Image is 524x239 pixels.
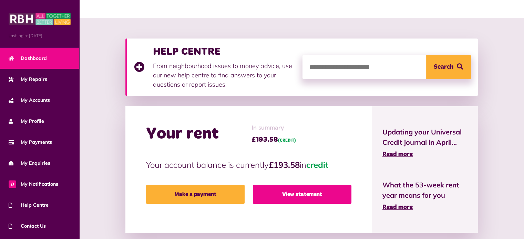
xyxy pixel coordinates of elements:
[9,33,71,39] span: Last login: [DATE]
[146,159,351,171] p: Your account balance is currently in
[9,181,58,188] span: My Notifications
[9,76,47,83] span: My Repairs
[253,185,351,204] a: View statement
[306,160,328,170] span: credit
[9,118,44,125] span: My Profile
[382,127,468,159] a: Updating your Universal Credit journal in April... Read more
[9,160,50,167] span: My Enquiries
[382,204,413,210] span: Read more
[426,55,471,79] button: Search
[382,151,413,157] span: Read more
[278,139,296,143] span: (CREDIT)
[9,12,71,26] img: MyRBH
[153,61,296,89] p: From neighbourhood issues to money advice, use our new help centre to find answers to your questi...
[382,180,468,212] a: What the 53-week rent year means for you Read more
[382,127,468,148] span: Updating your Universal Credit journal in April...
[9,222,46,230] span: Contact Us
[146,124,219,144] h2: Your rent
[153,45,296,58] h3: HELP CENTRE
[382,180,468,200] span: What the 53-week rent year means for you
[251,123,296,133] span: In summary
[9,139,52,146] span: My Payments
[251,134,296,145] span: £193.58
[9,55,47,62] span: Dashboard
[9,180,16,188] span: 0
[269,160,300,170] strong: £193.58
[9,97,50,104] span: My Accounts
[434,55,453,79] span: Search
[9,202,49,209] span: Help Centre
[146,185,245,204] a: Make a payment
